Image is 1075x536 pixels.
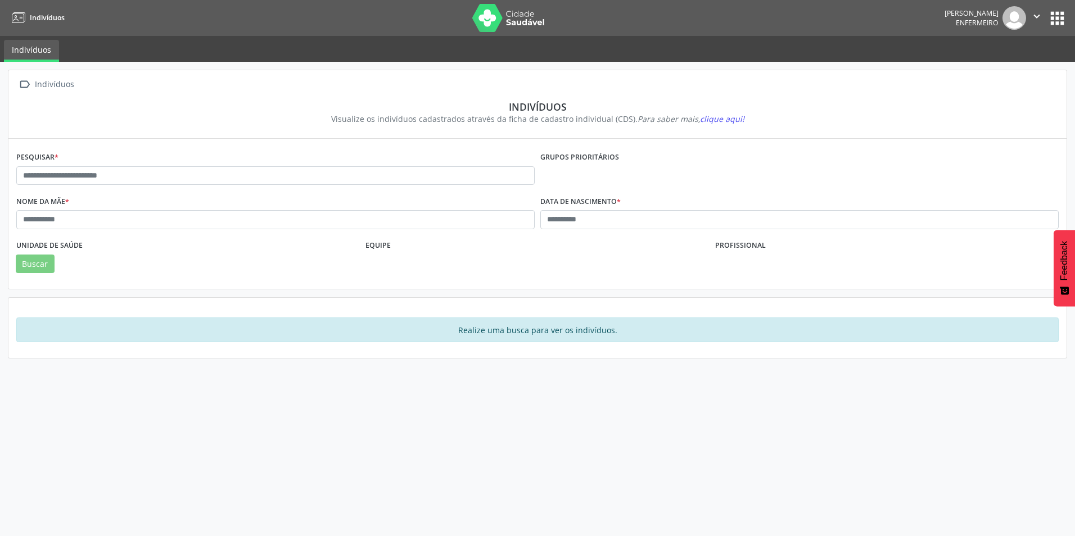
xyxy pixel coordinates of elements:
i: Para saber mais, [638,113,744,124]
span: Indivíduos [30,13,65,22]
div: Indivíduos [33,76,76,93]
label: Unidade de saúde [16,237,83,255]
button: apps [1047,8,1067,28]
button: Buscar [16,255,55,274]
button:  [1026,6,1047,30]
span: Enfermeiro [956,18,999,28]
div: Realize uma busca para ver os indivíduos. [16,317,1059,342]
label: Pesquisar [16,149,58,166]
i:  [1031,10,1043,22]
a: Indivíduos [4,40,59,62]
label: Grupos prioritários [540,149,619,166]
span: clique aqui! [700,113,744,124]
img: img [1002,6,1026,30]
a: Indivíduos [8,8,65,27]
label: Data de nascimento [540,193,621,210]
span: Feedback [1059,241,1069,280]
div: Visualize os indivíduos cadastrados através da ficha de cadastro individual (CDS). [24,113,1051,125]
label: Nome da mãe [16,193,69,210]
div: [PERSON_NAME] [945,8,999,18]
label: Profissional [715,237,766,255]
i:  [16,76,33,93]
div: Indivíduos [24,101,1051,113]
label: Equipe [365,237,391,255]
a:  Indivíduos [16,76,76,93]
button: Feedback - Mostrar pesquisa [1054,230,1075,306]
